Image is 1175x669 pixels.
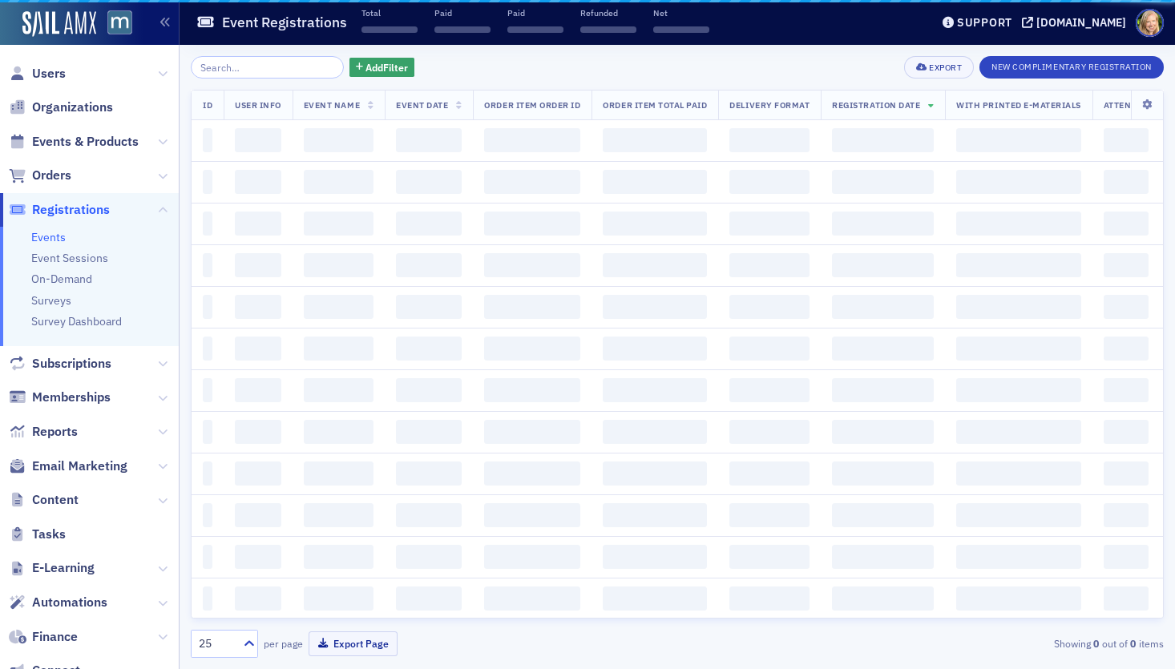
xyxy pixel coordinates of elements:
[304,378,373,402] span: ‌
[31,230,66,244] a: Events
[32,201,110,219] span: Registrations
[32,526,66,543] span: Tasks
[199,635,234,652] div: 25
[304,253,373,277] span: ‌
[203,461,212,486] span: ‌
[9,133,139,151] a: Events & Products
[1104,337,1149,361] span: ‌
[956,503,1081,527] span: ‌
[32,167,71,184] span: Orders
[361,26,418,33] span: ‌
[603,337,707,361] span: ‌
[235,99,281,111] span: User Info
[203,503,212,527] span: ‌
[203,99,212,111] span: ID
[361,7,418,18] p: Total
[507,7,563,18] p: Paid
[484,461,580,486] span: ‌
[32,423,78,441] span: Reports
[396,337,462,361] span: ‌
[957,15,1012,30] div: Support
[304,503,373,527] span: ‌
[904,56,974,79] button: Export
[31,314,122,328] a: Survey Dashboard
[603,503,707,527] span: ‌
[9,559,95,577] a: E-Learning
[304,170,373,194] span: ‌
[484,295,580,319] span: ‌
[9,201,110,219] a: Registrations
[653,7,709,18] p: Net
[956,253,1081,277] span: ‌
[235,337,281,361] span: ‌
[396,586,462,611] span: ‌
[304,586,373,611] span: ‌
[32,133,139,151] span: Events & Products
[434,26,491,33] span: ‌
[653,26,709,33] span: ‌
[729,253,810,277] span: ‌
[956,295,1081,319] span: ‌
[1036,15,1126,30] div: [DOMAIN_NAME]
[396,503,462,527] span: ‌
[929,63,962,72] div: Export
[956,420,1081,444] span: ‌
[484,378,580,402] span: ‌
[603,586,707,611] span: ‌
[1104,461,1149,486] span: ‌
[729,295,810,319] span: ‌
[304,461,373,486] span: ‌
[603,295,707,319] span: ‌
[956,545,1081,569] span: ‌
[304,420,373,444] span: ‌
[9,628,78,646] a: Finance
[9,167,71,184] a: Orders
[396,253,462,277] span: ‌
[484,545,580,569] span: ‌
[32,628,78,646] span: Finance
[832,170,934,194] span: ‌
[729,503,810,527] span: ‌
[484,503,580,527] span: ‌
[396,461,462,486] span: ‌
[22,11,96,37] a: SailAMX
[603,212,707,236] span: ‌
[9,423,78,441] a: Reports
[304,337,373,361] span: ‌
[832,253,934,277] span: ‌
[107,10,132,35] img: SailAMX
[956,586,1081,611] span: ‌
[9,99,113,116] a: Organizations
[1104,545,1149,569] span: ‌
[484,170,580,194] span: ‌
[304,545,373,569] span: ‌
[396,378,462,402] span: ‌
[729,99,810,111] span: Delivery Format
[32,559,95,577] span: E-Learning
[191,56,344,79] input: Search…
[203,295,212,319] span: ‌
[9,355,111,373] a: Subscriptions
[9,65,66,83] a: Users
[32,457,127,475] span: Email Marketing
[222,13,347,32] h1: Event Registrations
[235,503,281,527] span: ‌
[729,378,810,402] span: ‌
[396,128,462,152] span: ‌
[304,212,373,236] span: ‌
[832,337,934,361] span: ‌
[603,128,707,152] span: ‌
[203,586,212,611] span: ‌
[304,295,373,319] span: ‌
[235,212,281,236] span: ‌
[484,337,580,361] span: ‌
[203,378,212,402] span: ‌
[484,420,580,444] span: ‌
[603,420,707,444] span: ‌
[603,545,707,569] span: ‌
[832,420,934,444] span: ‌
[396,545,462,569] span: ‌
[1136,9,1164,37] span: Profile
[1104,99,1149,111] span: Attended
[603,99,707,111] span: Order Item Total Paid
